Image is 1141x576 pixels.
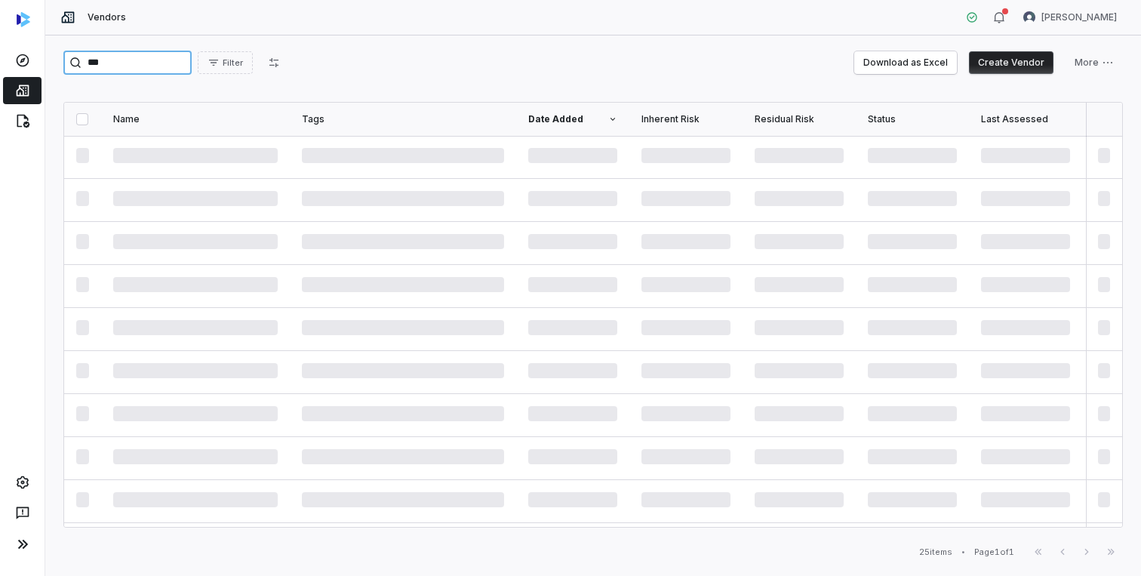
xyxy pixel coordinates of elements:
button: More [1066,51,1123,74]
img: svg%3e [17,12,30,27]
div: Date Added [528,113,617,125]
div: Residual Risk [755,113,844,125]
div: • [961,547,965,557]
button: Filter [198,51,253,74]
span: Filter [223,57,243,69]
button: Download as Excel [854,51,957,74]
div: Tags [302,113,504,125]
div: Inherent Risk [641,113,730,125]
button: Create Vendor [969,51,1053,74]
div: Name [113,113,278,125]
div: Page 1 of 1 [974,547,1014,558]
div: 25 items [919,547,952,558]
div: Status [868,113,957,125]
div: Last Assessed [981,113,1070,125]
img: Rachelle Guli avatar [1023,11,1035,23]
button: Rachelle Guli avatar[PERSON_NAME] [1014,6,1126,29]
span: Vendors [88,11,126,23]
span: [PERSON_NAME] [1041,11,1117,23]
